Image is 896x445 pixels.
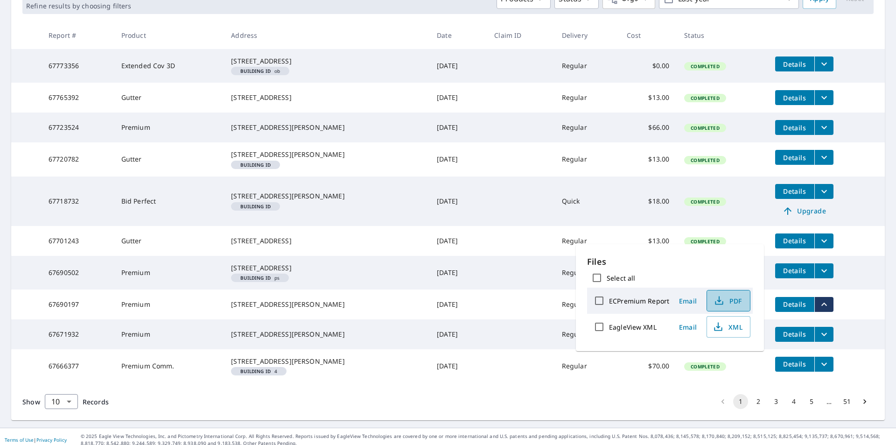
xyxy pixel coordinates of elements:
[609,323,657,332] label: EagleView XML
[26,2,131,10] p: Refine results by choosing filters
[554,226,620,256] td: Regular
[619,142,677,176] td: $13.00
[22,397,40,406] span: Show
[114,83,224,113] td: Gutter
[41,349,114,383] td: 67666377
[231,300,422,309] div: [STREET_ADDRESS][PERSON_NAME]
[781,153,809,162] span: Details
[554,83,620,113] td: Regular
[673,320,703,334] button: Email
[713,321,742,332] span: XML
[429,319,487,349] td: [DATE]
[554,319,620,349] td: Regular
[685,63,725,70] span: Completed
[429,349,487,383] td: [DATE]
[619,113,677,142] td: $66.00
[41,256,114,290] td: 67690502
[231,123,422,132] div: [STREET_ADDRESS][PERSON_NAME]
[429,83,487,113] td: [DATE]
[114,290,224,319] td: Premium
[814,357,833,372] button: filesDropdownBtn-67666377
[673,294,703,308] button: Email
[775,150,814,165] button: detailsBtn-67720782
[840,394,854,409] button: Go to page 51
[619,83,677,113] td: $13.00
[429,290,487,319] td: [DATE]
[707,290,750,311] button: PDF
[781,205,828,217] span: Upgrade
[429,21,487,49] th: Date
[554,49,620,83] td: Regular
[429,113,487,142] td: [DATE]
[41,142,114,176] td: 67720782
[235,369,283,374] span: 4
[804,394,819,409] button: Go to page 5
[114,226,224,256] td: Gutter
[781,330,809,339] span: Details
[685,363,725,370] span: Completed
[775,204,833,219] a: Upgrade
[814,184,833,199] button: filesDropdownBtn-67718732
[619,177,677,226] td: $18.00
[775,327,814,342] button: detailsBtn-67671932
[733,394,748,409] button: page 1
[231,263,422,273] div: [STREET_ADDRESS]
[240,369,271,374] em: Building ID
[587,255,753,268] p: Files
[685,198,725,205] span: Completed
[83,397,109,406] span: Records
[36,437,67,443] a: Privacy Policy
[775,184,814,199] button: detailsBtn-67718732
[781,360,809,368] span: Details
[775,357,814,372] button: detailsBtn-67666377
[41,226,114,256] td: 67701243
[554,142,620,176] td: Regular
[781,123,809,132] span: Details
[781,266,809,275] span: Details
[775,90,814,105] button: detailsBtn-67765392
[685,125,725,131] span: Completed
[775,120,814,135] button: detailsBtn-67723524
[235,69,286,73] span: ob
[554,349,620,383] td: Regular
[429,256,487,290] td: [DATE]
[231,357,422,366] div: [STREET_ADDRESS][PERSON_NAME]
[554,256,620,290] td: Regular
[607,274,635,283] label: Select all
[114,256,224,290] td: Premium
[609,297,669,305] label: ECPremium Report
[814,120,833,135] button: filesDropdownBtn-67723524
[429,226,487,256] td: [DATE]
[231,191,422,201] div: [STREET_ADDRESS][PERSON_NAME]
[814,150,833,165] button: filesDropdownBtn-67720782
[429,177,487,226] td: [DATE]
[41,49,114,83] td: 67773356
[814,90,833,105] button: filesDropdownBtn-67765392
[822,397,837,406] div: …
[41,21,114,49] th: Report #
[231,57,422,66] div: [STREET_ADDRESS]
[685,238,725,245] span: Completed
[814,297,833,312] button: filesDropdownBtn-67690197
[814,263,833,278] button: filesDropdownBtn-67690502
[41,319,114,349] td: 67671932
[814,57,833,71] button: filesDropdownBtn-67773356
[781,236,809,245] span: Details
[5,437,67,443] p: |
[231,93,422,102] div: [STREET_ADDRESS]
[707,316,750,338] button: XML
[41,290,114,319] td: 67690197
[554,290,620,319] td: Regular
[114,49,224,83] td: Extended Cov 3D
[554,177,620,226] td: Quick
[114,349,224,383] td: Premium Comm.
[786,394,801,409] button: Go to page 4
[619,49,677,83] td: $0.00
[429,142,487,176] td: [DATE]
[775,297,814,312] button: detailsBtn-67690197
[240,69,271,73] em: Building ID
[41,177,114,226] td: 67718732
[781,93,809,102] span: Details
[114,177,224,226] td: Bid Perfect
[814,233,833,248] button: filesDropdownBtn-67701243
